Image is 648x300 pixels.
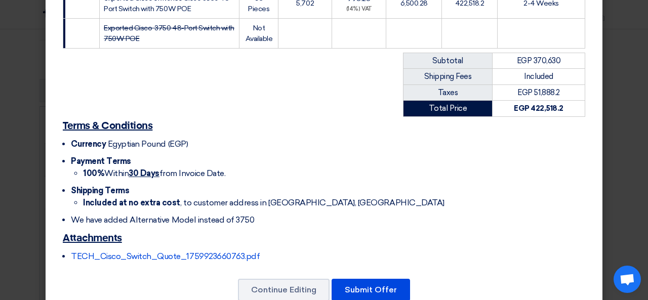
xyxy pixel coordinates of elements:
[403,84,493,101] td: Taxes
[403,101,493,117] td: Total Price
[336,5,382,14] div: (14%) VAT
[83,168,104,178] strong: 100%
[104,24,234,43] strike: Exported Cisco 3750 48-Port Switch with 750W POE
[614,266,641,293] div: Open chat
[517,88,559,97] span: EGP 51,888.2
[83,168,225,178] span: Within from Invoice Date.
[514,104,563,113] strong: EGP 422,518.2
[83,197,585,209] li: , to customer address in [GEOGRAPHIC_DATA], [GEOGRAPHIC_DATA]
[246,24,273,43] span: Not Available
[71,156,131,166] span: Payment Terms
[403,53,493,69] td: Subtotal
[63,233,122,243] u: Attachments
[71,186,129,195] span: Shipping Terms
[129,168,159,178] u: 30 Days
[71,251,260,261] a: TECH_Cisco_Switch_Quote_1759923660763.pdf
[403,69,493,85] td: Shipping Fees
[493,53,585,69] td: EGP 370,630
[63,121,152,131] u: Terms & Conditions
[108,139,188,149] span: Egyptian Pound (EGP)
[83,198,180,207] strong: Included at no extra cost
[524,72,553,81] span: Included
[71,139,106,149] span: Currency
[71,214,585,226] li: We have added Alternative Model instead of 3750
